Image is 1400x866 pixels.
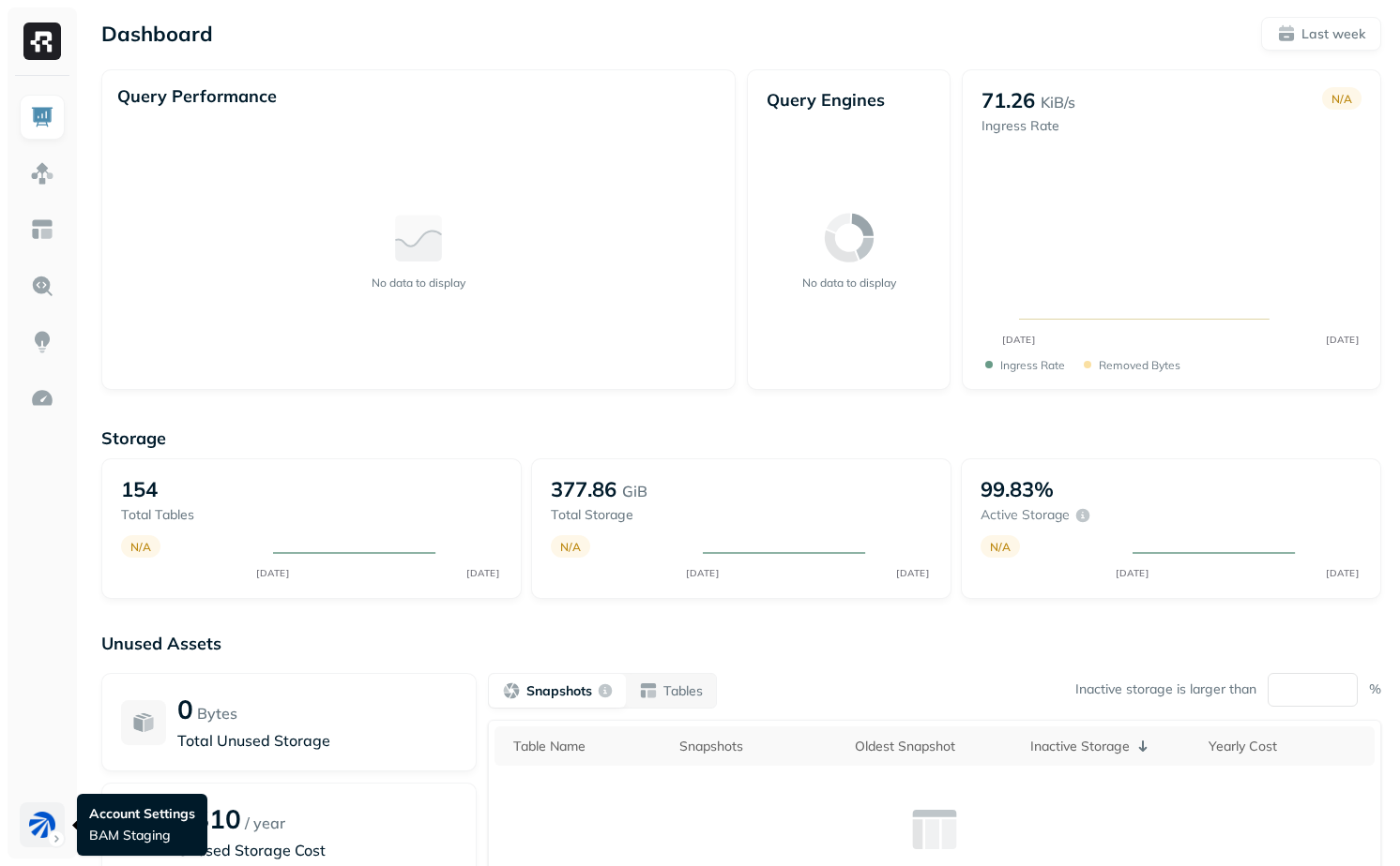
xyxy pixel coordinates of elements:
img: Insights [30,330,54,354]
tspan: [DATE] [1327,334,1360,345]
p: Ingress Rate [1000,358,1065,372]
p: 0 [177,693,193,725]
img: Optimization [30,386,54,411]
tspan: [DATE] [1117,567,1149,578]
img: BAM Staging [29,812,55,838]
p: Tables [663,682,703,700]
div: Oldest Snapshot [855,738,1012,755]
button: Last week [1261,17,1381,51]
tspan: [DATE] [687,567,720,578]
p: % [1369,680,1381,698]
p: No data to display [372,276,465,290]
p: Total tables [121,506,254,524]
p: Bytes [197,702,237,724]
p: N/A [560,540,581,554]
p: GiB [622,480,647,502]
img: Ryft [23,22,61,60]
p: Dashboard [101,21,213,47]
p: Unused Assets [101,633,1381,654]
p: Active storage [981,506,1070,524]
img: Asset Explorer [30,217,54,242]
tspan: [DATE] [897,567,930,578]
p: Ingress Rate [982,117,1075,135]
p: KiB/s [1041,91,1075,113]
div: Yearly Cost [1209,738,1365,755]
p: Inactive storage is larger than [1075,680,1256,698]
tspan: [DATE] [257,567,290,578]
p: <$10 [177,802,241,835]
p: 71.26 [982,87,1035,113]
tspan: [DATE] [467,567,500,578]
div: Table Name [513,738,661,755]
p: BAM Staging [89,827,195,844]
p: Last week [1301,25,1365,43]
p: N/A [1332,92,1352,106]
tspan: [DATE] [1327,567,1360,578]
p: Query Performance [117,85,277,107]
tspan: [DATE] [1003,334,1036,345]
img: Dashboard [30,105,54,129]
p: N/A [130,540,151,554]
p: 154 [121,476,158,502]
p: 99.83% [981,476,1054,502]
p: Removed bytes [1099,358,1180,372]
p: 377.86 [551,476,616,502]
p: Query Engines [767,89,931,111]
img: Query Explorer [30,274,54,298]
div: Snapshots [679,738,836,755]
p: Unused Storage Cost [177,839,457,861]
p: N/A [990,540,1011,554]
p: Storage [101,427,1381,449]
p: Total Unused Storage [177,729,457,752]
img: Assets [30,161,54,186]
p: Account Settings [89,805,195,823]
p: Total storage [551,506,684,524]
p: Inactive Storage [1030,738,1130,755]
p: / year [245,812,285,834]
p: Snapshots [526,682,592,700]
p: No data to display [802,276,896,290]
